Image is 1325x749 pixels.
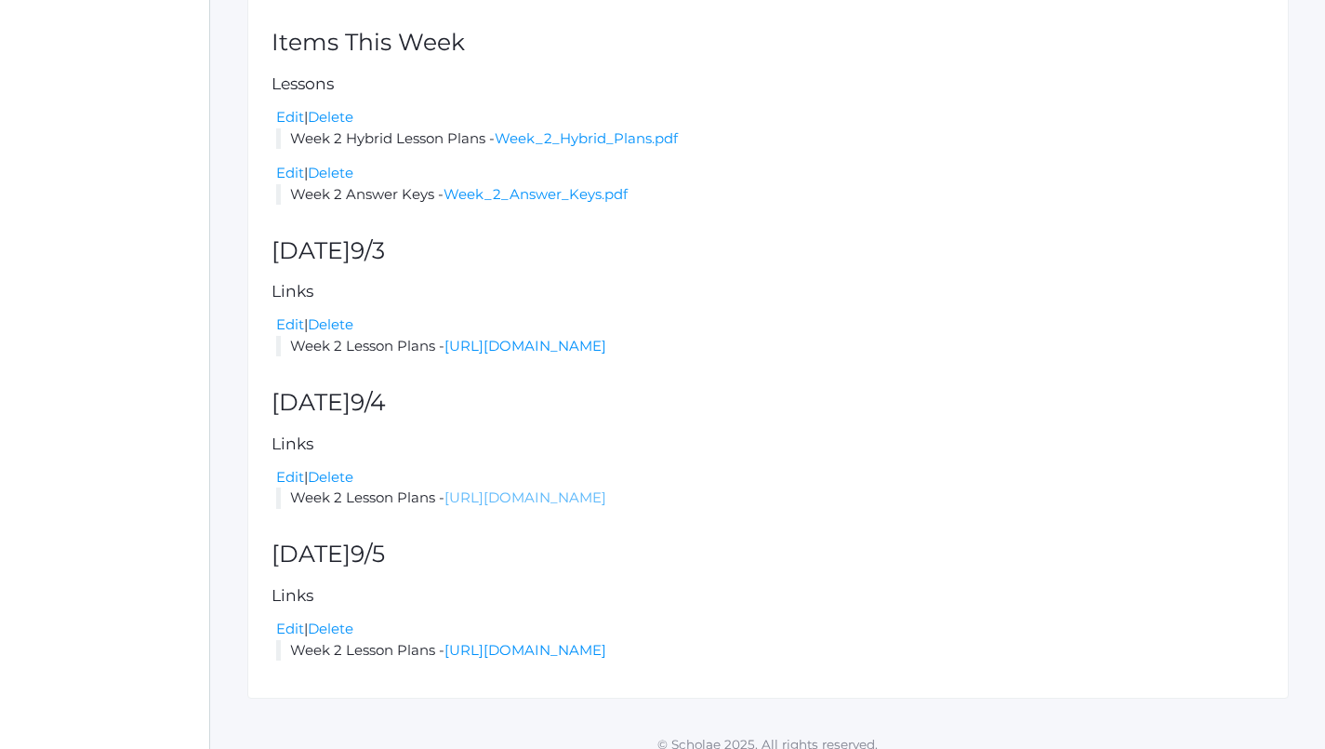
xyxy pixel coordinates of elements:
div: | [276,314,1265,336]
h2: [DATE] [272,390,1265,416]
a: Edit [276,620,304,637]
a: [URL][DOMAIN_NAME] [444,641,606,659]
span: 9/3 [351,236,385,264]
div: | [276,467,1265,488]
a: Delete [308,315,353,333]
a: Delete [308,468,353,486]
h5: Links [272,587,1265,605]
a: Edit [276,468,304,486]
h2: Items This Week [272,30,1265,56]
a: [URL][DOMAIN_NAME] [444,488,606,506]
a: Week_2_Answer_Keys.pdf [444,185,628,203]
a: Delete [308,620,353,637]
a: Edit [276,315,304,333]
h2: [DATE] [272,542,1265,568]
h2: [DATE] [272,238,1265,264]
a: Week_2_Hybrid_Plans.pdf [495,129,678,147]
li: Week 2 Answer Keys - [276,184,1265,206]
a: Edit [276,108,304,126]
a: Delete [308,164,353,181]
li: Week 2 Hybrid Lesson Plans - [276,128,1265,150]
li: Week 2 Lesson Plans - [276,640,1265,662]
li: Week 2 Lesson Plans - [276,488,1265,509]
div: | [276,619,1265,640]
h5: Lessons [272,75,1265,93]
li: Week 2 Lesson Plans - [276,336,1265,357]
a: Delete [308,108,353,126]
span: 9/5 [351,540,385,568]
h5: Links [272,283,1265,301]
a: [URL][DOMAIN_NAME] [444,337,606,354]
a: Edit [276,164,304,181]
span: 9/4 [351,388,386,416]
div: | [276,107,1265,128]
div: | [276,163,1265,184]
h5: Links [272,435,1265,453]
